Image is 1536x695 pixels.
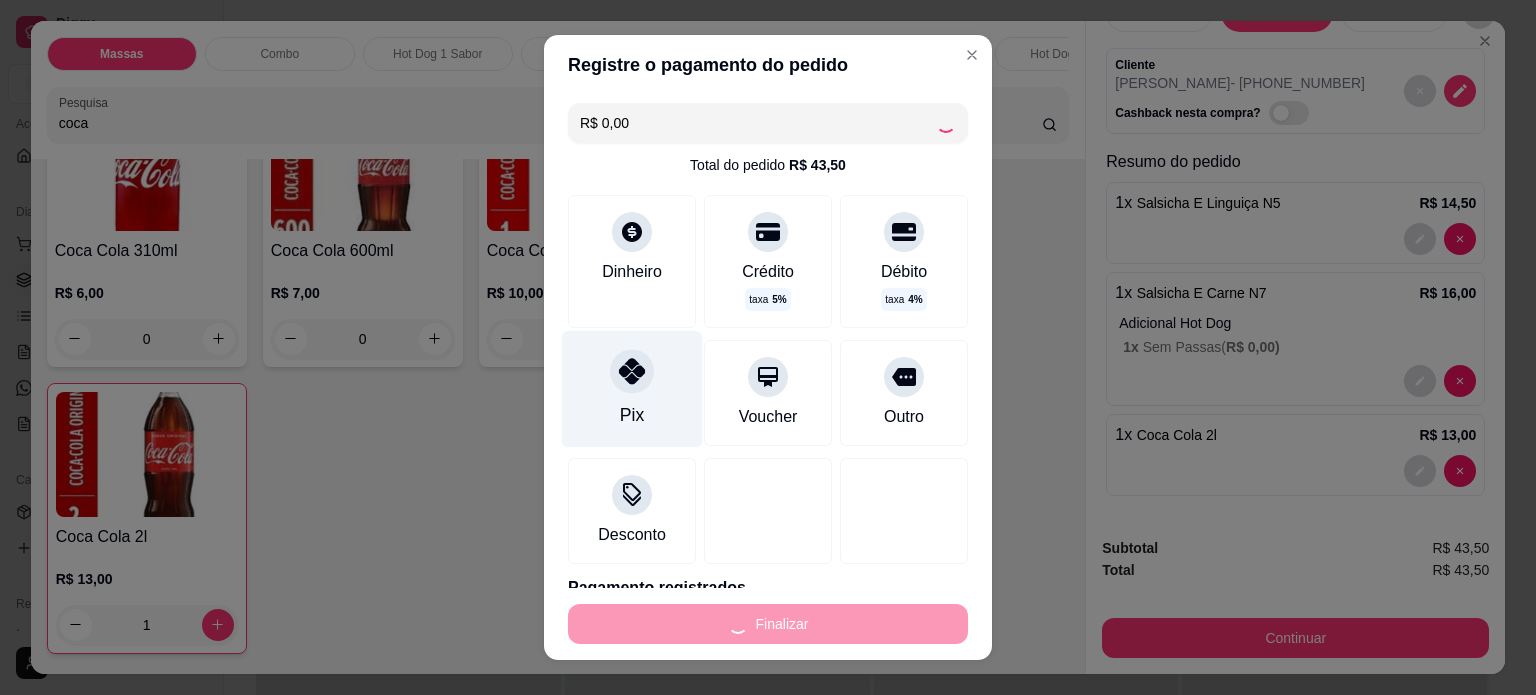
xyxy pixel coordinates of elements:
div: Loading [936,113,956,133]
header: Registre o pagamento do pedido [544,35,992,95]
div: Pix [620,402,644,428]
span: 5 % [772,292,786,307]
div: Débito [881,260,927,284]
button: Close [956,39,988,71]
input: Ex.: hambúrguer de cordeiro [580,103,936,143]
p: taxa [885,292,922,307]
div: Dinheiro [602,260,662,284]
span: 4 % [908,292,922,307]
div: R$ 43,50 [789,155,846,175]
div: Outro [884,405,924,429]
div: Total do pedido [690,155,846,175]
div: Crédito [742,260,794,284]
div: Voucher [739,405,798,429]
div: Desconto [598,523,666,547]
p: taxa [749,292,786,307]
p: Pagamento registrados [568,576,968,600]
